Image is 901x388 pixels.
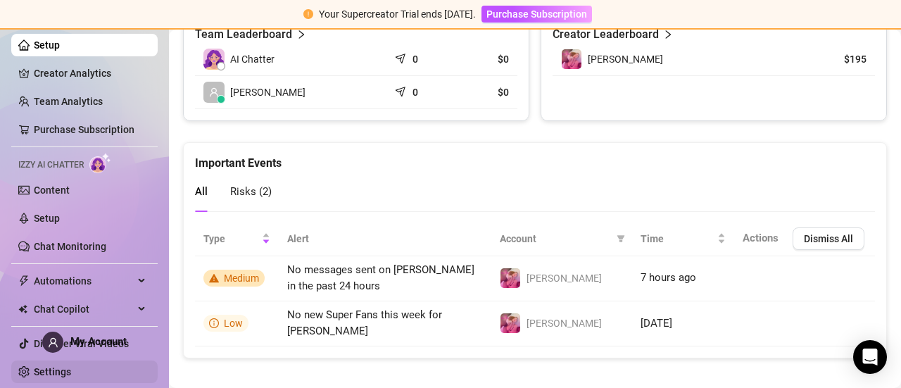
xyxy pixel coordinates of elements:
[230,51,275,67] span: AI Chatter
[412,85,418,99] article: 0
[632,222,734,256] th: Time
[18,304,27,314] img: Chat Copilot
[641,231,714,246] span: Time
[18,275,30,287] span: thunderbolt
[18,158,84,172] span: Izzy AI Chatter
[641,317,672,330] span: [DATE]
[614,228,628,249] span: filter
[486,8,587,20] span: Purchase Subscription
[230,85,305,100] span: [PERSON_NAME]
[89,153,111,173] img: AI Chatter
[230,185,272,198] span: Risks ( 2 )
[224,273,259,284] span: Medium
[743,232,779,244] span: Actions
[195,185,208,198] span: All
[500,313,520,333] img: Hazel
[34,338,129,349] a: Discover Viral Videos
[34,213,60,224] a: Setup
[553,26,659,43] article: Creator Leaderboard
[527,273,602,284] span: [PERSON_NAME]
[34,124,134,135] a: Purchase Subscription
[303,9,313,19] span: exclamation-circle
[500,231,611,246] span: Account
[500,268,520,288] img: Hazel
[203,231,259,246] span: Type
[562,49,581,69] img: Hazel
[641,271,696,284] span: 7 hours ago
[224,318,243,329] span: Low
[395,50,409,64] span: send
[70,335,127,348] span: My Account
[34,96,103,107] a: Team Analytics
[209,318,219,328] span: info-circle
[588,54,663,65] span: [PERSON_NAME]
[209,87,219,97] span: user
[203,49,225,70] img: izzy-ai-chatter-avatar-DDCN_rTZ.svg
[617,234,625,243] span: filter
[319,8,476,20] span: Your Supercreator Trial ends [DATE].
[209,273,219,283] span: warning
[279,222,491,256] th: Alert
[195,26,292,43] article: Team Leaderboard
[287,263,474,293] span: No messages sent on [PERSON_NAME] in the past 24 hours
[34,39,60,51] a: Setup
[195,222,279,256] th: Type
[296,26,306,43] span: right
[412,52,418,66] article: 0
[804,233,853,244] span: Dismiss All
[802,52,867,66] article: $195
[853,340,887,374] div: Open Intercom Messenger
[461,85,509,99] article: $0
[481,8,592,20] a: Purchase Subscription
[527,318,602,329] span: [PERSON_NAME]
[461,52,509,66] article: $0
[48,337,58,348] span: user
[287,308,442,338] span: No new Super Fans this week for [PERSON_NAME]
[34,270,134,292] span: Automations
[34,241,106,252] a: Chat Monitoring
[34,366,71,377] a: Settings
[395,83,409,97] span: send
[481,6,592,23] button: Purchase Subscription
[663,26,673,43] span: right
[34,62,146,85] a: Creator Analytics
[34,298,134,320] span: Chat Copilot
[793,227,864,250] button: Dismiss All
[34,184,70,196] a: Content
[195,143,875,172] div: Important Events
